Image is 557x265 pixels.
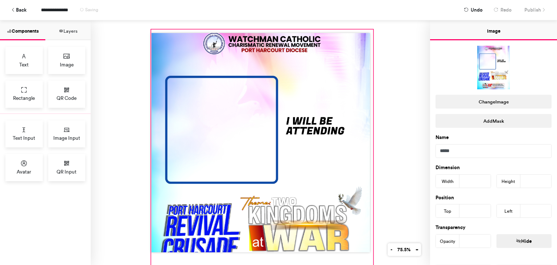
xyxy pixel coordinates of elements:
div: Height [497,175,520,188]
span: QR Input [57,168,77,175]
span: Avatar [17,168,31,175]
div: Width [436,175,459,188]
label: Position [436,194,454,201]
label: Dimension [436,164,460,171]
div: Left [497,204,520,218]
div: Opacity [436,235,459,248]
button: + [413,243,421,256]
button: - [388,243,395,256]
span: Saving [85,7,98,12]
button: Undo [460,4,486,16]
button: Image [430,20,557,40]
button: AddMask [436,114,552,128]
label: Transparency [436,224,466,231]
label: Name [436,134,449,141]
button: 75.5% [395,243,413,256]
span: Rectangle [13,94,35,102]
span: QR Code [57,94,77,102]
button: ChangeImage [436,95,552,109]
span: Image [60,61,74,68]
button: Layers [45,20,91,40]
span: Image Input [53,134,80,142]
button: Back [7,4,30,16]
span: Text [19,61,29,68]
button: Hide [496,234,552,248]
span: Text Input [13,134,35,142]
span: Undo [471,4,483,16]
div: Top [436,204,459,218]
